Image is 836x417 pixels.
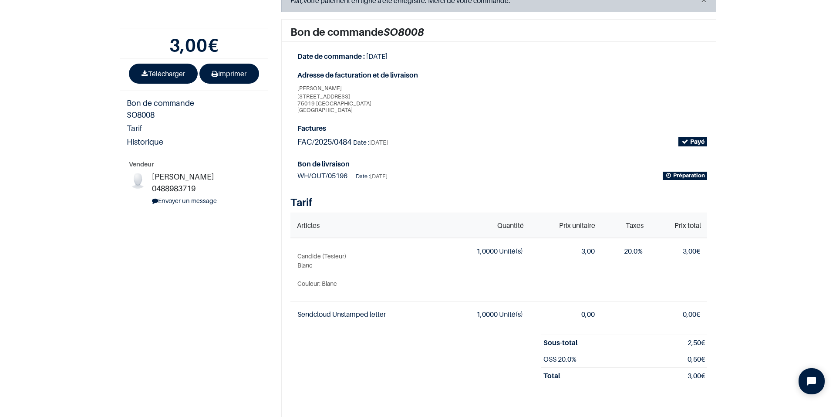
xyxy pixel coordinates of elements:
[476,247,498,255] span: 1,0000
[530,213,601,238] th: Prix unitaire
[626,221,644,230] span: Taxes
[683,310,700,319] span: €
[356,172,388,181] div: Date :
[297,93,496,114] span: [STREET_ADDRESS] 75019 [GEOGRAPHIC_DATA] [GEOGRAPHIC_DATA]
[120,122,207,135] a: Tarif
[290,27,707,38] h2: Bon de commande
[688,338,701,347] span: 2,50
[441,213,530,238] th: Quantité
[297,310,386,319] span: Sendcloud Unstamped letter
[688,371,701,380] span: 3,00
[152,172,214,181] span: [PERSON_NAME]
[683,310,696,319] span: 0,00
[169,34,219,55] b: €
[791,361,832,402] iframe: Tidio Chat
[297,137,353,146] a: FAC/2025/0484
[688,338,705,347] span: €
[297,251,434,288] a: Candide (Testeur)Blanc Couleur: Blanc
[370,173,388,180] span: [DATE]
[369,139,388,146] span: [DATE]
[297,251,434,288] p: Candide (Testeur) Blanc Couleur: Blanc
[499,310,523,319] span: Unité(s)
[543,355,576,363] span: OSS 20.0%
[297,52,365,61] strong: Date de commande :
[297,171,349,180] a: WH/OUT/05196
[543,371,560,380] strong: Total
[297,171,347,180] span: WH/OUT/05196
[129,64,198,84] a: Télécharger
[297,122,707,134] strong: Factures
[152,184,196,193] span: 0488983719
[152,197,217,204] a: Envoyer un message
[297,159,350,168] strong: Bon de livraison
[683,247,696,255] span: 3,00
[297,69,496,81] strong: Adresse de facturation et de livraison
[297,85,342,92] span: [PERSON_NAME]
[297,137,351,146] span: FAC/2025/0484
[688,371,705,380] span: €
[353,138,388,147] div: Date :
[624,247,643,255] span: 20.0%
[120,135,207,149] a: Historique
[384,26,424,38] em: SO8008
[290,213,441,238] th: Articles
[169,34,208,55] span: 3,00
[543,338,577,347] strong: Sous-total
[499,247,523,255] span: Unité(s)
[683,247,700,255] span: €
[129,160,154,168] strong: Vendeur
[366,52,388,61] span: [DATE]
[690,138,705,145] b: Payé
[537,309,594,320] div: 0,00
[290,196,707,209] h3: Tarif
[688,355,701,363] span: 0,50
[129,171,147,189] img: Contact
[537,245,594,257] div: 3,00
[674,221,701,230] span: Prix total
[673,172,705,179] b: Préparation
[688,355,705,363] span: €
[120,96,207,122] a: Bon de commande SO8008
[199,64,260,84] a: Imprimer
[476,310,498,319] span: 1,0000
